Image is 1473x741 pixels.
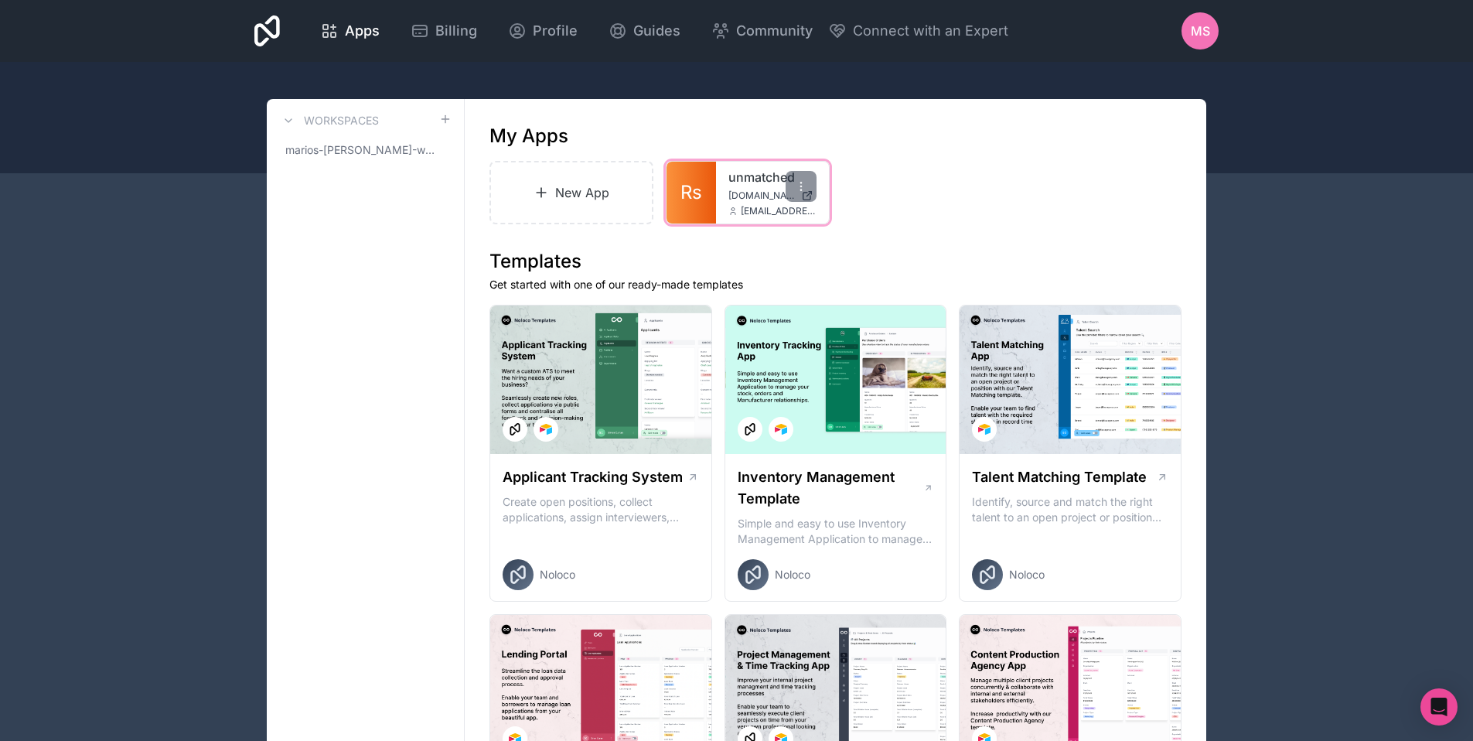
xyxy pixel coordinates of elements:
[728,190,795,202] span: [DOMAIN_NAME]
[775,423,787,435] img: Airtable Logo
[728,190,817,202] a: [DOMAIN_NAME]
[978,423,991,435] img: Airtable Logo
[828,20,1008,42] button: Connect with an Expert
[496,14,590,48] a: Profile
[699,14,825,48] a: Community
[1191,22,1210,40] span: MS
[972,494,1168,525] p: Identify, source and match the right talent to an open project or position with our Talent Matchi...
[533,20,578,42] span: Profile
[308,14,392,48] a: Apps
[279,136,452,164] a: marios-[PERSON_NAME]-workspace
[489,161,653,224] a: New App
[503,466,683,488] h1: Applicant Tracking System
[738,466,923,510] h1: Inventory Management Template
[345,20,380,42] span: Apps
[489,277,1181,292] p: Get started with one of our ready-made templates
[1009,567,1045,582] span: Noloco
[503,494,699,525] p: Create open positions, collect applications, assign interviewers, centralise candidate feedback a...
[596,14,693,48] a: Guides
[775,567,810,582] span: Noloco
[1420,688,1458,726] div: Open Intercom Messenger
[633,20,680,42] span: Guides
[489,249,1181,274] h1: Templates
[667,162,716,224] a: Rs
[972,466,1147,488] h1: Talent Matching Template
[489,124,568,149] h1: My Apps
[738,516,934,547] p: Simple and easy to use Inventory Management Application to manage your stock, orders and Manufact...
[435,20,477,42] span: Billing
[680,180,702,205] span: Rs
[741,205,817,217] span: [EMAIL_ADDRESS][DOMAIN_NAME]
[540,423,552,435] img: Airtable Logo
[279,111,379,130] a: Workspaces
[285,142,439,158] span: marios-[PERSON_NAME]-workspace
[398,14,489,48] a: Billing
[736,20,813,42] span: Community
[540,567,575,582] span: Noloco
[304,113,379,128] h3: Workspaces
[728,168,817,186] a: unmatched
[853,20,1008,42] span: Connect with an Expert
